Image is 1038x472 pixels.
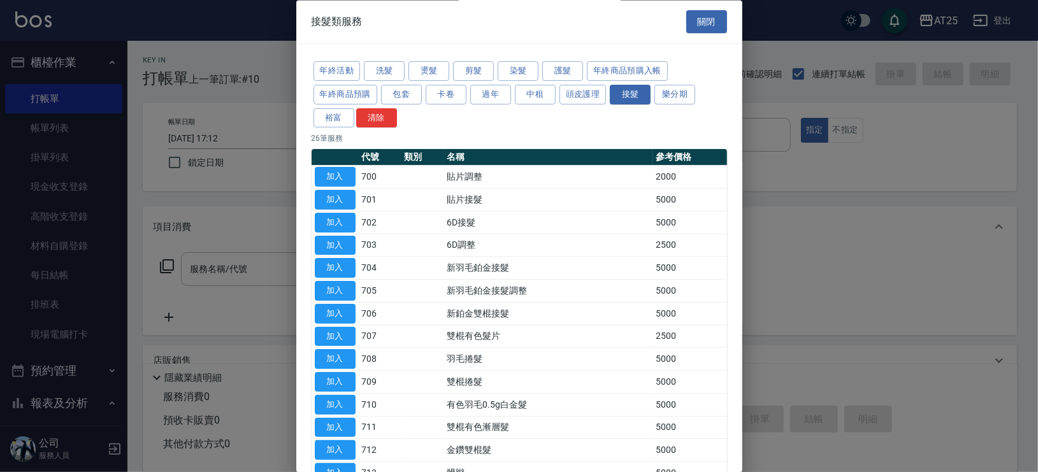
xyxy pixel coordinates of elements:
td: 5000 [652,417,726,440]
button: 加入 [315,282,356,301]
td: 6D調整 [443,234,652,257]
td: 雙棍有色漸層髮 [443,417,652,440]
button: 加入 [315,373,356,392]
button: 年終商品預購入帳 [587,62,668,82]
td: 貼片接髮 [443,189,652,211]
button: 加入 [315,441,356,461]
button: 過年 [470,85,511,104]
td: 703 [359,234,401,257]
td: 700 [359,166,401,189]
button: 剪髮 [453,62,494,82]
button: 清除 [356,108,397,128]
button: 加入 [315,213,356,232]
td: 702 [359,211,401,234]
td: 708 [359,348,401,371]
td: 5000 [652,257,726,280]
button: 加入 [315,395,356,415]
button: 中租 [515,85,556,104]
th: 參考價格 [652,150,726,166]
td: 新羽毛鉑金接髮調整 [443,280,652,303]
button: 加入 [315,259,356,278]
td: 5000 [652,303,726,325]
td: 6D接髮 [443,211,652,234]
td: 金鑽雙棍髮 [443,439,652,462]
button: 加入 [315,168,356,187]
button: 加入 [315,327,356,347]
td: 707 [359,325,401,348]
button: 樂分期 [654,85,695,104]
td: 5000 [652,280,726,303]
button: 加入 [315,236,356,255]
button: 關閉 [686,10,727,34]
td: 5000 [652,371,726,394]
th: 代號 [359,150,401,166]
td: 5000 [652,189,726,211]
td: 5000 [652,348,726,371]
th: 名稱 [443,150,652,166]
td: 712 [359,439,401,462]
td: 貼片調整 [443,166,652,189]
button: 洗髮 [364,62,405,82]
td: 2000 [652,166,726,189]
button: 卡卷 [426,85,466,104]
td: 有色羽毛0.5g白金髮 [443,394,652,417]
button: 接髮 [610,85,651,104]
th: 類別 [401,150,443,166]
button: 年終活動 [314,62,361,82]
td: 706 [359,303,401,325]
button: 包套 [381,85,422,104]
td: 雙棍捲髮 [443,371,652,394]
td: 新羽毛鉑金接髮 [443,257,652,280]
button: 頭皮護理 [559,85,607,104]
button: 加入 [315,418,356,438]
button: 護髮 [542,62,583,82]
td: 5000 [652,211,726,234]
td: 709 [359,371,401,394]
button: 加入 [315,350,356,369]
td: 705 [359,280,401,303]
td: 5000 [652,439,726,462]
td: 羽毛捲髮 [443,348,652,371]
td: 雙棍有色髮片 [443,325,652,348]
button: 年終商品預購 [314,85,377,104]
td: 2500 [652,325,726,348]
td: 711 [359,417,401,440]
button: 染髮 [498,62,538,82]
button: 加入 [315,190,356,210]
button: 裕富 [314,108,354,128]
button: 加入 [315,304,356,324]
p: 26 筆服務 [312,133,727,145]
td: 新鉑金雙棍接髮 [443,303,652,325]
td: 704 [359,257,401,280]
td: 710 [359,394,401,417]
td: 701 [359,189,401,211]
button: 燙髮 [408,62,449,82]
td: 2500 [652,234,726,257]
span: 接髮類服務 [312,15,363,28]
td: 5000 [652,394,726,417]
